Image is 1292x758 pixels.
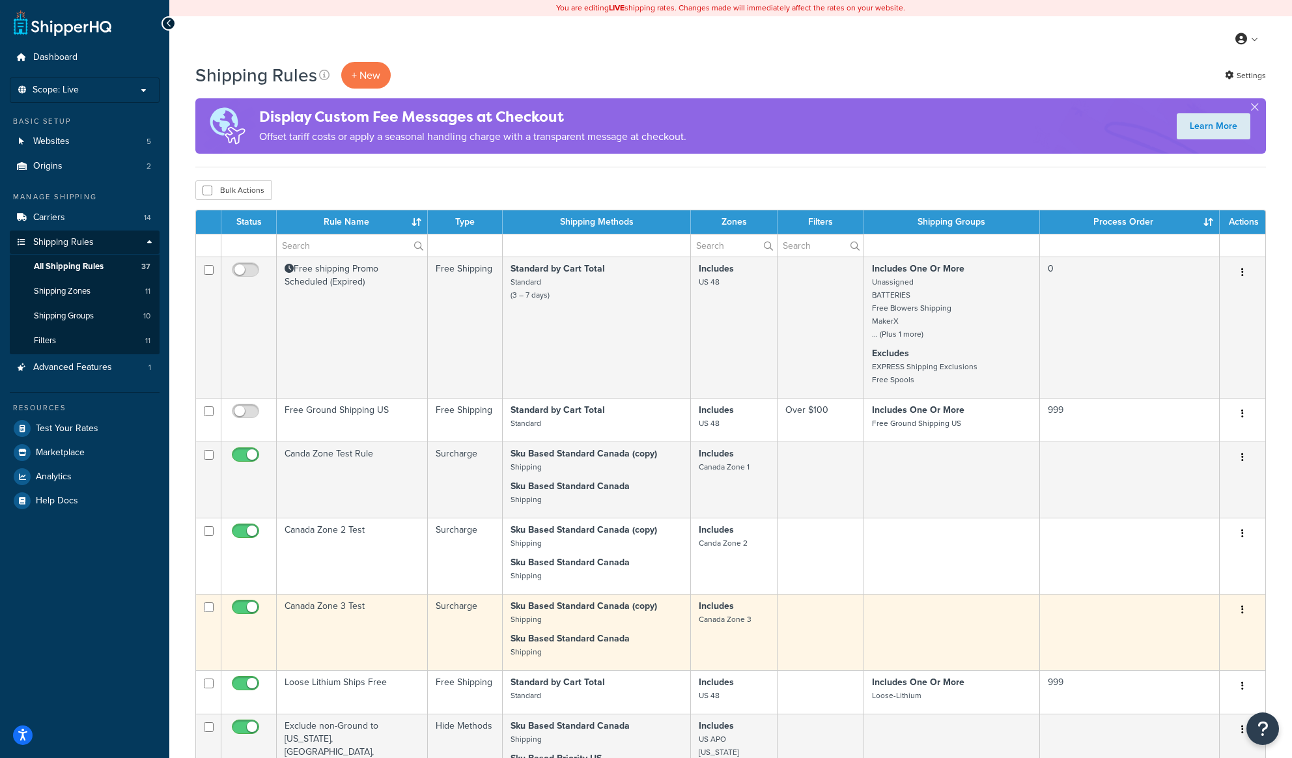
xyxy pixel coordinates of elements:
small: Canada Zone 3 [699,613,751,625]
p: Offset tariff costs or apply a seasonal handling charge with a transparent message at checkout. [259,128,686,146]
strong: Includes [699,262,734,275]
span: Filters [34,335,56,346]
strong: Includes One Or More [872,403,964,417]
strong: Sku Based Standard Canada (copy) [511,599,657,613]
small: Loose-Lithium [872,690,921,701]
span: 37 [141,261,150,272]
li: Filters [10,329,160,353]
li: Shipping Rules [10,231,160,354]
td: 999 [1040,670,1220,714]
span: 5 [147,136,151,147]
a: Filters 11 [10,329,160,353]
li: Shipping Groups [10,304,160,328]
strong: Sku Based Standard Canada (copy) [511,447,657,460]
th: Rule Name : activate to sort column ascending [277,210,428,234]
a: All Shipping Rules 37 [10,255,160,279]
small: US 48 [699,690,720,701]
td: Free Ground Shipping US [277,398,428,442]
a: ShipperHQ Home [14,10,111,36]
a: Origins 2 [10,154,160,178]
th: Process Order : activate to sort column ascending [1040,210,1220,234]
small: Standard [511,417,541,429]
span: Websites [33,136,70,147]
span: Advanced Features [33,362,112,373]
span: 11 [145,286,150,297]
span: Scope: Live [33,85,79,96]
strong: Sku Based Standard Canada [511,632,630,645]
td: Canada Zone 2 Test [277,518,428,594]
td: Canada Zone 3 Test [277,594,428,670]
td: Surcharge [428,442,503,518]
th: Status [221,210,277,234]
button: Bulk Actions [195,180,272,200]
a: Shipping Rules [10,231,160,255]
strong: Standard by Cart Total [511,262,605,275]
span: Test Your Rates [36,423,98,434]
th: Type [428,210,503,234]
td: Free Shipping [428,398,503,442]
div: Manage Shipping [10,191,160,203]
a: Learn More [1177,113,1250,139]
td: Free Shipping [428,257,503,398]
small: Canda Zone 2 [699,537,748,549]
span: 11 [145,335,150,346]
small: Free Ground Shipping US [872,417,961,429]
strong: Sku Based Standard Canada [511,479,630,493]
small: Shipping [511,537,542,549]
a: Analytics [10,465,160,488]
li: Origins [10,154,160,178]
td: Canda Zone Test Rule [277,442,428,518]
span: Shipping Groups [34,311,94,322]
a: Shipping Zones 11 [10,279,160,303]
span: Dashboard [33,52,77,63]
strong: Sku Based Standard Canada [511,719,630,733]
strong: Standard by Cart Total [511,403,605,417]
small: Shipping [511,570,542,582]
a: Carriers 14 [10,206,160,230]
a: Help Docs [10,489,160,512]
span: Analytics [36,471,72,483]
div: Basic Setup [10,116,160,127]
p: + New [341,62,391,89]
span: Help Docs [36,496,78,507]
a: Advanced Features 1 [10,356,160,380]
span: Origins [33,161,63,172]
td: Surcharge [428,594,503,670]
small: Shipping [511,461,542,473]
strong: Sku Based Standard Canada (copy) [511,523,657,537]
input: Search [778,234,864,257]
th: Shipping Methods [503,210,691,234]
a: Test Your Rates [10,417,160,440]
small: Shipping [511,494,542,505]
strong: Includes [699,403,734,417]
td: Over $100 [778,398,864,442]
span: Carriers [33,212,65,223]
span: 10 [143,311,150,322]
th: Shipping Groups [864,210,1040,234]
td: Free Shipping [428,670,503,714]
td: 0 [1040,257,1220,398]
strong: Excludes [872,346,909,360]
small: EXPRESS Shipping Exclusions Free Spools [872,361,977,386]
th: Filters [778,210,864,234]
small: Unassigned BATTERIES Free Blowers Shipping MakerX ... (Plus 1 more) [872,276,951,340]
strong: Standard by Cart Total [511,675,605,689]
li: Dashboard [10,46,160,70]
span: Shipping Zones [34,286,91,297]
h1: Shipping Rules [195,63,317,88]
small: Shipping [511,613,542,625]
small: US 48 [699,276,720,288]
h4: Display Custom Fee Messages at Checkout [259,106,686,128]
span: 14 [144,212,151,223]
span: Shipping Rules [33,237,94,248]
strong: Includes [699,675,734,689]
strong: Includes One Or More [872,675,964,689]
button: Open Resource Center [1246,712,1279,745]
a: Marketplace [10,441,160,464]
strong: Includes [699,719,734,733]
li: Carriers [10,206,160,230]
